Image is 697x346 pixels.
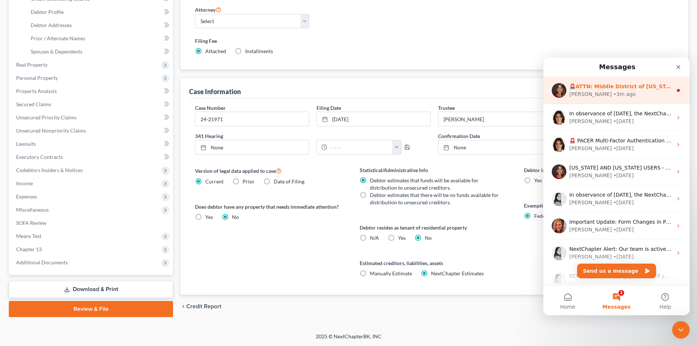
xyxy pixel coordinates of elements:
button: Help [98,228,146,258]
span: Help [116,247,128,252]
span: Manually Estimate [370,270,412,276]
label: Trustee [438,104,455,112]
input: -- [438,112,552,126]
label: Exemption Election [524,202,674,209]
span: Yes [534,177,542,183]
iframe: Intercom live chat [543,57,690,315]
span: Installments [245,48,273,54]
a: Unsecured Nonpriority Claims [10,124,173,137]
div: • [DATE] [70,87,90,95]
a: [DATE] [317,112,430,126]
div: • 3m ago [70,33,92,41]
a: Prior / Alternate Names [25,32,173,45]
input: -- : -- [327,140,393,154]
iframe: Intercom live chat [672,321,690,339]
div: [PERSON_NAME] [26,114,68,122]
i: chevron_left [180,304,186,309]
span: Messages [59,247,87,252]
label: Version of legal data applied to case [195,166,345,175]
label: Statistical/Administrative Info [360,166,509,174]
label: Filing Fee [195,37,674,45]
span: Personal Property [16,75,58,81]
span: Debtor estimates that funds will be available for distribution to unsecured creditors. [370,177,479,191]
a: SOFA Review [10,216,173,230]
span: Debtor estimates that there will be no funds available for distribution to unsecured creditors. [370,192,499,205]
span: Date of Filing [274,178,304,185]
div: • [DATE] [70,168,90,176]
span: NextChapter Estimates [431,270,484,276]
div: Case Information [189,87,241,96]
div: [PERSON_NAME] [26,33,68,41]
a: Download & Print [9,281,173,298]
div: • [DATE] [70,141,90,149]
span: Miscellaneous [16,207,49,213]
a: Debtor Profile [25,5,173,19]
span: Debtor Addresses [31,22,72,28]
div: [PERSON_NAME] [26,168,68,176]
span: Home [17,247,32,252]
a: Secured Claims [10,98,173,111]
span: Executory Contracts [16,154,63,160]
button: Messages [49,228,97,258]
label: 341 Hearing [191,132,434,140]
span: Current [205,178,224,185]
img: Profile image for Katie [8,107,23,122]
span: Attached [205,48,226,54]
button: chevron_left Credit Report [180,304,221,309]
a: Review & File [9,301,173,317]
img: Profile image for Lindsey [8,134,23,149]
div: [PERSON_NAME] [26,87,68,95]
span: Means Test [16,233,41,239]
a: Executory Contracts [10,150,173,164]
span: Real Property [16,62,48,68]
span: Prior / Alternate Names [31,35,85,41]
label: Estimated creditors, liabilities, assets [360,259,509,267]
label: Case Number [195,104,226,112]
div: • [DATE] [70,196,90,203]
span: Federal [534,213,551,219]
img: Profile image for Lindsey [8,215,23,230]
label: Confirmation Date [434,132,677,140]
span: Property Analysis [16,88,57,94]
a: None [438,140,552,154]
span: Expenses [16,193,37,200]
img: Profile image for Emma [8,53,23,67]
span: Chapter 13 [16,246,42,252]
span: No [232,214,239,220]
img: Profile image for Emma [8,80,23,94]
div: • [DATE] [70,223,90,230]
label: Filing Date [316,104,341,112]
a: None [195,140,309,154]
div: • [DATE] [70,60,90,68]
div: [PERSON_NAME] [26,196,68,203]
span: No [425,235,432,241]
div: [PERSON_NAME] [26,60,68,68]
a: Lawsuits [10,137,173,150]
span: Debtor Profile [31,9,64,15]
span: Unsecured Nonpriority Claims [16,127,86,134]
label: Attorney [195,5,221,14]
label: Does debtor have any property that needs immediate attention? [195,203,345,211]
div: [PERSON_NAME] [26,223,68,230]
span: Credit Report [186,304,221,309]
img: Profile image for Kelly [8,161,23,176]
img: Profile image for Lindsey [8,188,23,203]
span: Unsecured Priority Claims [16,114,76,120]
span: Prior [243,178,255,185]
span: SOFA Review [16,220,46,226]
span: Income [16,180,33,186]
a: Property Analysis [10,85,173,98]
span: Lawsuits [16,141,36,147]
label: Debtor is a tax exempt organization [524,166,674,174]
div: • [DATE] [70,114,90,122]
a: Debtor Addresses [25,19,173,32]
span: Yes [398,235,406,241]
button: Send us a message [34,206,113,221]
a: Spouses & Dependents [25,45,173,58]
input: Enter case number... [195,112,309,126]
span: Spouses & Dependents [31,48,82,55]
span: Yes [205,214,213,220]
